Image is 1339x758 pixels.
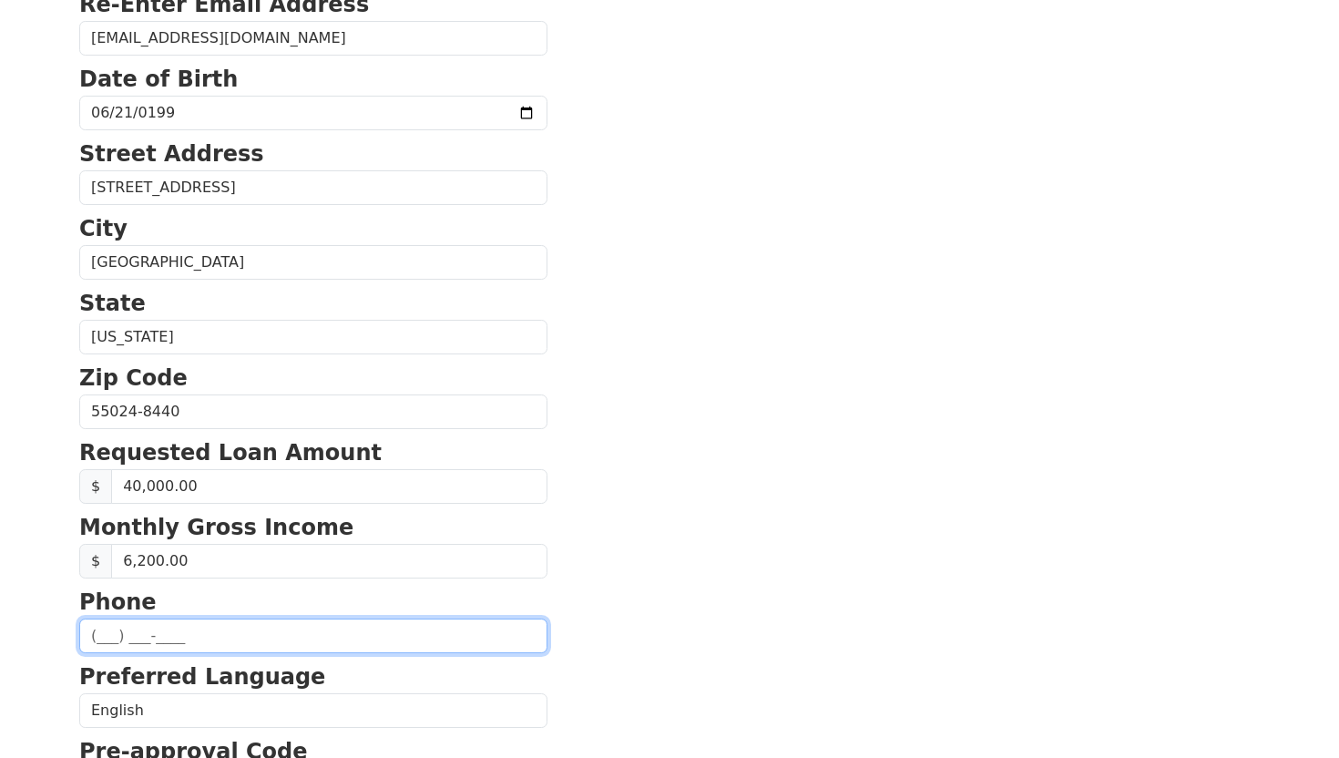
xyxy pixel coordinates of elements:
[79,440,382,466] strong: Requested Loan Amount
[111,544,547,579] input: Monthly Gross Income
[79,291,146,316] strong: State
[79,365,188,391] strong: Zip Code
[79,216,128,241] strong: City
[79,141,264,167] strong: Street Address
[79,589,157,615] strong: Phone
[79,664,325,690] strong: Preferred Language
[79,170,547,205] input: Street Address
[111,469,547,504] input: Requested Loan Amount
[79,245,547,280] input: City
[79,21,547,56] input: Re-Enter Email Address
[79,67,238,92] strong: Date of Birth
[79,619,547,653] input: (___) ___-____
[79,394,547,429] input: Zip Code
[79,511,547,544] p: Monthly Gross Income
[79,469,112,504] span: $
[79,544,112,579] span: $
